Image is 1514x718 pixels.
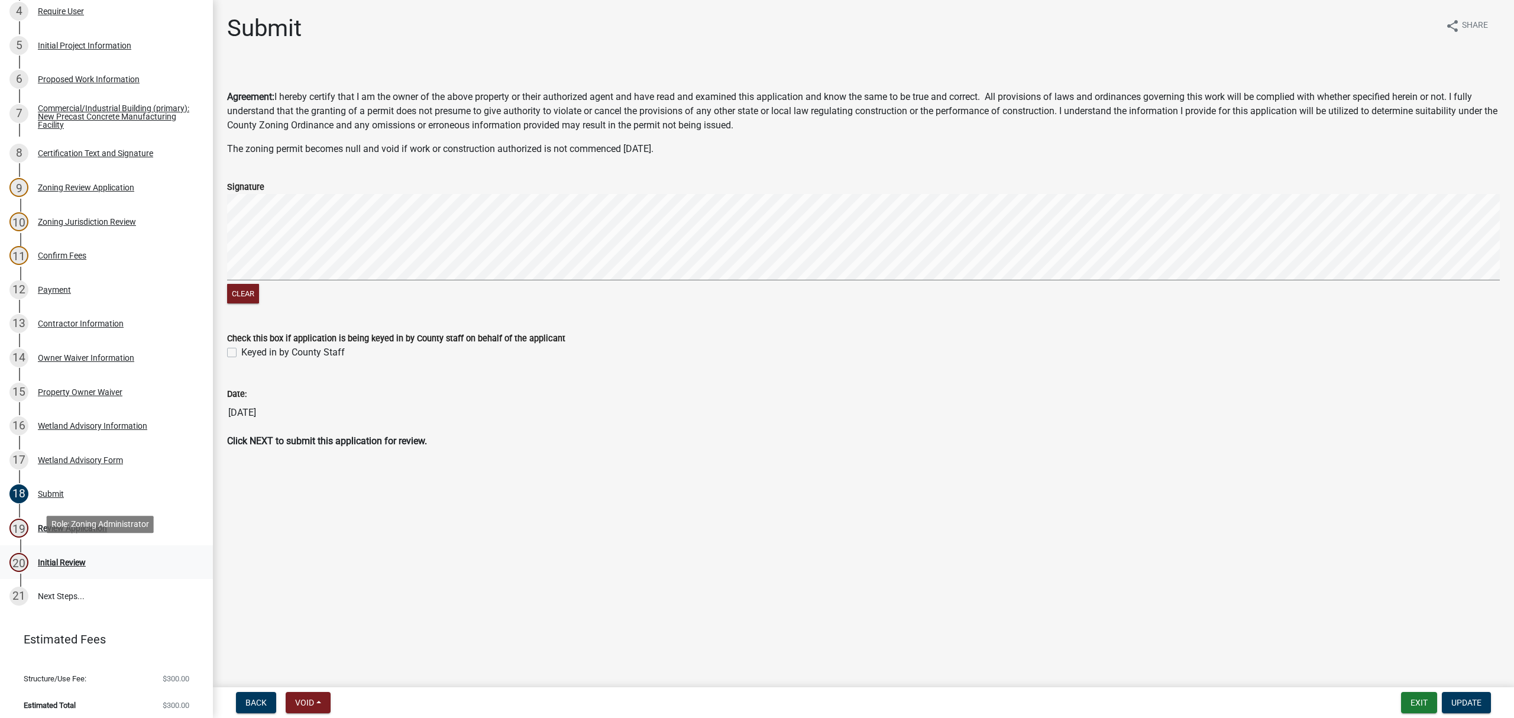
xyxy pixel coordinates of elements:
[38,456,123,464] div: Wetland Advisory Form
[9,280,28,299] div: 12
[9,348,28,367] div: 14
[38,41,131,50] div: Initial Project Information
[9,587,28,606] div: 21
[9,484,28,503] div: 18
[9,36,28,55] div: 5
[9,519,28,538] div: 19
[9,314,28,333] div: 13
[236,692,276,713] button: Back
[38,75,140,83] div: Proposed Work Information
[38,183,134,192] div: Zoning Review Application
[9,246,28,265] div: 11
[295,698,314,707] span: Void
[227,183,264,192] label: Signature
[38,251,86,260] div: Confirm Fees
[9,451,28,470] div: 17
[227,142,1500,156] p: The zoning permit becomes null and void if work or construction authorized is not commenced [DATE].
[1445,19,1460,33] i: share
[1451,698,1481,707] span: Update
[9,212,28,231] div: 10
[163,701,189,709] span: $300.00
[227,14,302,43] h1: Submit
[47,516,154,533] div: Role: Zoning Administrator
[9,144,28,163] div: 8
[1401,692,1437,713] button: Exit
[227,91,274,102] strong: Agreement:
[9,178,28,197] div: 9
[24,701,76,709] span: Estimated Total
[38,149,153,157] div: Certification Text and Signature
[241,345,345,360] label: Keyed in by County Staff
[227,435,427,447] strong: Click NEXT to submit this application for review.
[9,416,28,435] div: 16
[245,698,267,707] span: Back
[24,675,86,683] span: Structure/Use Fee:
[38,218,136,226] div: Zoning Jurisdiction Review
[9,104,28,123] div: 7
[9,383,28,402] div: 15
[38,558,86,567] div: Initial Review
[227,390,247,399] label: Date:
[163,675,189,683] span: $300.00
[38,354,134,362] div: Owner Waiver Information
[9,70,28,89] div: 6
[38,7,84,15] div: Require User
[227,284,259,303] button: Clear
[38,524,107,532] div: Review Application
[227,335,565,343] label: Check this box if application is being keyed in by County staff on behalf of the applicant
[38,490,64,498] div: Submit
[1442,692,1491,713] button: Update
[38,319,124,328] div: Contractor Information
[38,388,122,396] div: Property Owner Waiver
[227,90,1500,132] p: I hereby certify that I am the owner of the above property or their authorized agent and have rea...
[9,628,194,651] a: Estimated Fees
[286,692,331,713] button: Void
[1436,14,1497,37] button: shareShare
[38,286,71,294] div: Payment
[9,2,28,21] div: 4
[38,422,147,430] div: Wetland Advisory Information
[1462,19,1488,33] span: Share
[9,553,28,572] div: 20
[38,104,194,129] div: Commercial/Industrial Building (primary): New Precast Concrete Manufacturing Facility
